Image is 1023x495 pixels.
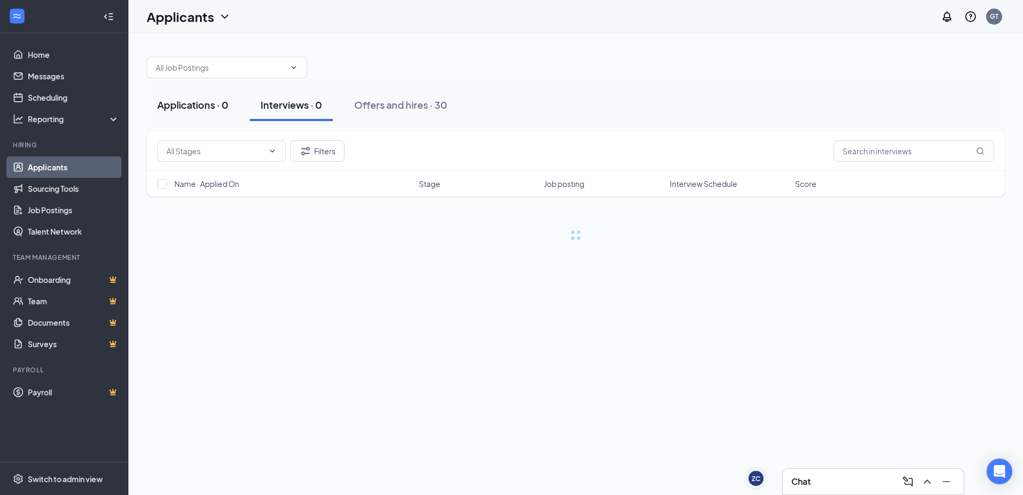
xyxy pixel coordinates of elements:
div: Reporting [28,114,120,124]
div: Offers and hires · 30 [354,98,447,111]
div: Interviews · 0 [261,98,322,111]
span: Name · Applied On [174,178,239,189]
div: Hiring [13,140,117,149]
svg: MagnifyingGlass [976,147,984,155]
a: Messages [28,65,119,87]
a: PayrollCrown [28,381,119,403]
svg: Settings [13,474,24,484]
svg: ComposeMessage [902,475,914,488]
div: ZC [752,474,760,483]
svg: WorkstreamLogo [12,11,22,21]
svg: Analysis [13,114,24,124]
a: Talent Network [28,221,119,242]
svg: Collapse [103,11,114,22]
svg: ChevronDown [289,63,298,72]
svg: Minimize [940,475,953,488]
div: GT [990,12,998,21]
svg: Filter [299,145,312,157]
div: Applications · 0 [157,98,228,111]
svg: ChevronDown [268,147,277,155]
svg: ChevronUp [921,475,934,488]
svg: QuestionInfo [964,10,977,23]
span: Interview Schedule [670,178,737,189]
a: Sourcing Tools [28,178,119,199]
button: ChevronUp [919,473,936,490]
input: All Job Postings [156,62,285,73]
input: Search in interviews [834,140,994,162]
div: Team Management [13,253,117,262]
div: Switch to admin view [28,474,103,484]
a: Home [28,44,119,65]
a: Job Postings [28,199,119,221]
div: Open Intercom Messenger [987,459,1012,484]
input: All Stages [166,145,264,157]
svg: Notifications [941,10,953,23]
div: Payroll [13,365,117,374]
a: DocumentsCrown [28,312,119,333]
button: Filter Filters [290,140,345,162]
a: TeamCrown [28,290,119,312]
h3: Chat [791,476,811,487]
button: Minimize [938,473,955,490]
a: SurveysCrown [28,333,119,355]
span: Score [795,178,816,189]
a: OnboardingCrown [28,269,119,290]
h1: Applicants [147,7,214,26]
svg: ChevronDown [218,10,231,23]
a: Scheduling [28,87,119,108]
span: Job posting [544,178,584,189]
a: Applicants [28,156,119,178]
span: Stage [419,178,440,189]
button: ComposeMessage [899,473,917,490]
